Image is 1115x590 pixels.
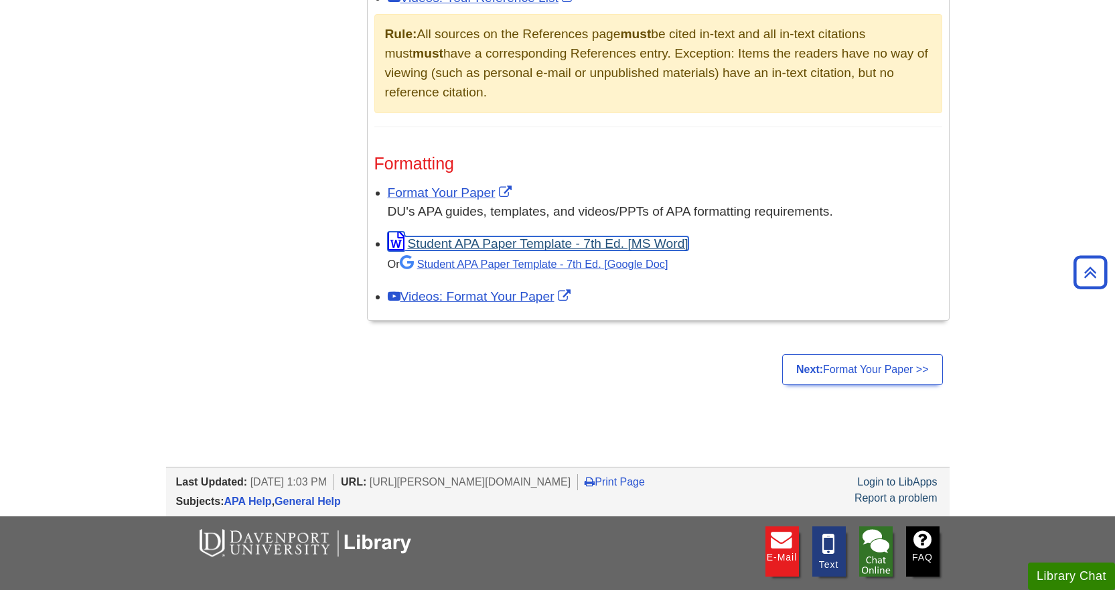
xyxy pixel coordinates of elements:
a: Next:Format Your Paper >> [782,354,942,385]
a: Print Page [585,476,645,488]
span: Last Updated: [176,476,248,488]
div: All sources on the References page be cited in-text and all in-text citations must have a corresp... [374,14,942,113]
small: Or [388,258,668,270]
span: Subjects: [176,496,224,507]
a: Back to Top [1069,263,1112,281]
strong: Rule: [385,27,417,41]
a: Link opens in new window [388,289,574,303]
img: DU Libraries [176,526,431,559]
span: [URL][PERSON_NAME][DOMAIN_NAME] [370,476,571,488]
button: Library Chat [1028,563,1115,590]
strong: must [620,27,651,41]
h3: Formatting [374,154,942,173]
i: Print Page [585,476,595,487]
span: URL: [341,476,366,488]
img: Library Chat [859,526,893,577]
a: APA Help [224,496,272,507]
li: Chat with Library [859,526,893,577]
span: , [224,496,341,507]
a: E-mail [765,526,799,577]
strong: must [413,46,443,60]
a: FAQ [906,526,940,577]
a: General Help [275,496,341,507]
a: Text [812,526,846,577]
a: Report a problem [854,492,938,504]
span: [DATE] 1:03 PM [250,476,327,488]
strong: Next: [796,364,823,375]
a: Link opens in new window [388,236,688,250]
a: Link opens in new window [388,186,515,200]
div: DU's APA guides, templates, and videos/PPTs of APA formatting requirements. [388,202,942,222]
a: Student APA Paper Template - 7th Ed. [Google Doc] [400,258,668,270]
a: Login to LibApps [857,476,937,488]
